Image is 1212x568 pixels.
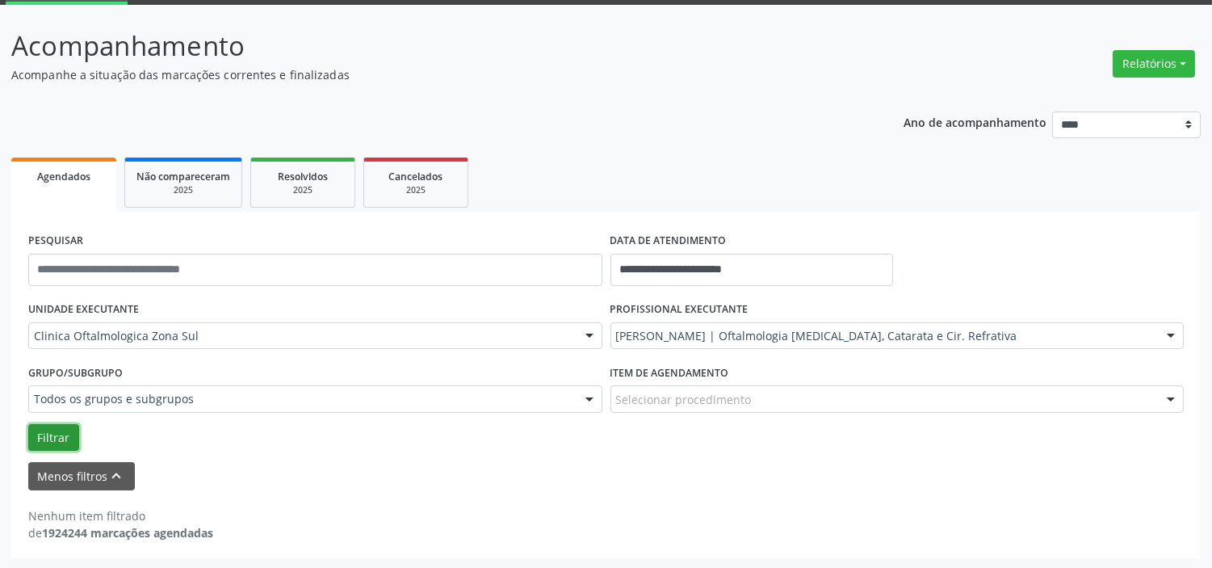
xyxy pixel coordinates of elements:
[37,170,90,183] span: Agendados
[278,170,328,183] span: Resolvidos
[28,524,213,541] div: de
[28,297,139,322] label: UNIDADE EXECUTANTE
[28,462,135,490] button: Menos filtroskeyboard_arrow_up
[610,297,749,322] label: PROFISSIONAL EXECUTANTE
[28,229,83,254] label: PESQUISAR
[42,525,213,541] strong: 1924244 marcações agendadas
[610,360,729,385] label: Item de agendamento
[34,391,569,407] span: Todos os grupos e subgrupos
[108,467,126,485] i: keyboard_arrow_up
[1113,50,1195,78] button: Relatórios
[11,26,844,66] p: Acompanhamento
[389,170,443,183] span: Cancelados
[375,184,456,196] div: 2025
[11,66,844,83] p: Acompanhe a situação das marcações correntes e finalizadas
[28,360,123,385] label: Grupo/Subgrupo
[34,328,569,344] span: Clinica Oftalmologica Zona Sul
[136,170,230,183] span: Não compareceram
[262,184,343,196] div: 2025
[616,391,752,408] span: Selecionar procedimento
[616,328,1151,344] span: [PERSON_NAME] | Oftalmologia [MEDICAL_DATA], Catarata e Cir. Refrativa
[28,424,79,452] button: Filtrar
[904,111,1046,132] p: Ano de acompanhamento
[28,507,213,524] div: Nenhum item filtrado
[610,229,727,254] label: DATA DE ATENDIMENTO
[136,184,230,196] div: 2025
